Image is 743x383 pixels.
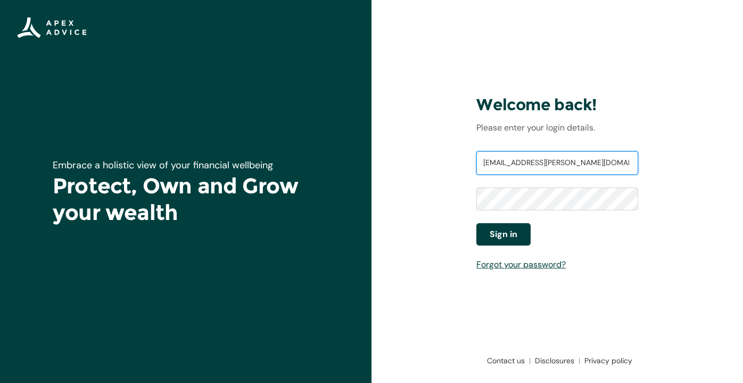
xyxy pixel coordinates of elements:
input: Username [476,151,638,175]
button: Sign in [476,223,531,246]
span: Embrace a holistic view of your financial wellbeing [53,159,273,172]
a: Forgot your password? [476,259,566,270]
a: Disclosures [531,355,580,366]
p: Please enter your login details. [476,121,638,134]
a: Contact us [483,355,531,366]
a: Privacy policy [580,355,632,366]
span: Sign in [490,228,517,241]
h3: Welcome back! [476,95,638,115]
h1: Protect, Own and Grow your wealth [53,173,319,226]
img: Apex Advice Group [17,17,87,38]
